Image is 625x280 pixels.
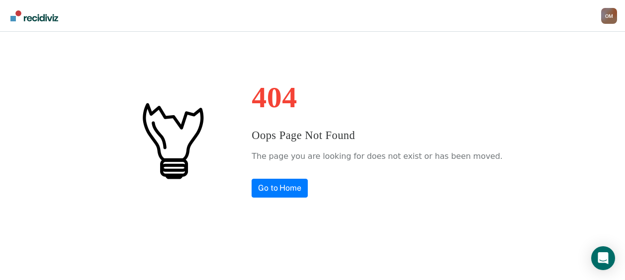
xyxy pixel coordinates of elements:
[252,149,502,164] p: The page you are looking for does not exist or has been moved.
[601,8,617,24] button: Profile dropdown button
[601,8,617,24] div: O M
[591,246,615,270] div: Open Intercom Messenger
[252,127,502,144] h3: Oops Page Not Found
[252,179,308,198] a: Go to Home
[252,82,502,112] h1: 404
[122,90,222,190] img: #
[10,10,58,21] img: Recidiviz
